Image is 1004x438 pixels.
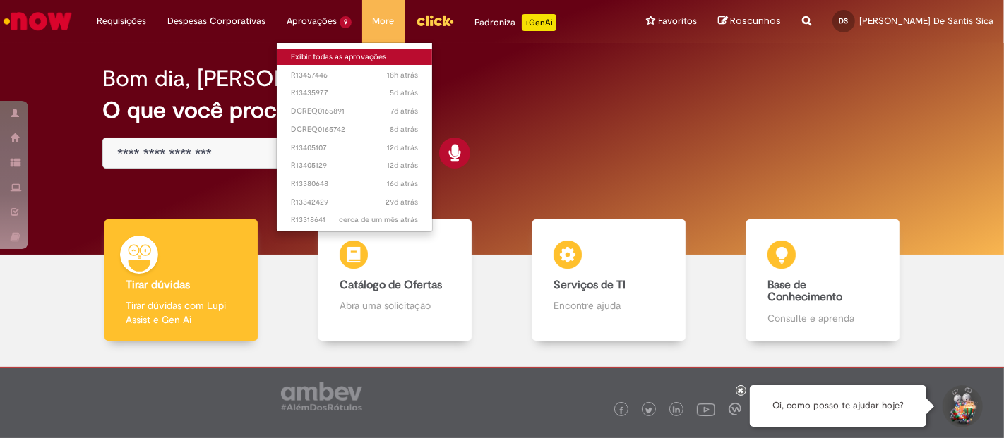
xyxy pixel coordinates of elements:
[390,87,418,98] time: 25/08/2025 09:55:21
[673,406,680,415] img: logo_footer_linkedin.png
[126,278,190,292] b: Tirar dúvidas
[277,85,432,101] a: Aberto R13435977 :
[390,124,418,135] time: 21/08/2025 15:52:07
[767,278,842,305] b: Base de Conhecimento
[277,122,432,138] a: Aberto DCREQ0165742 :
[339,214,418,225] span: cerca de um mês atrás
[102,98,902,123] h2: O que você procura hoje?
[502,219,716,341] a: Serviços de TI Encontre ajuda
[277,68,432,83] a: Aberto R13457446 :
[716,219,930,341] a: Base de Conhecimento Consulte e aprenda
[387,160,418,171] time: 17/08/2025 21:36:50
[387,142,418,153] span: 12d atrás
[750,385,926,427] div: Oi, como posso te ajudar hoje?
[277,49,432,65] a: Exibir todas as aprovações
[390,124,418,135] span: 8d atrás
[102,66,373,91] h2: Bom dia, [PERSON_NAME]
[340,16,352,28] span: 9
[277,104,432,119] a: Aberto DCREQ0165891 :
[554,278,626,292] b: Serviços de TI
[839,16,849,25] span: DS
[276,42,433,232] ul: Aprovações
[287,14,337,28] span: Aprovações
[390,106,418,116] span: 7d atrás
[1,7,74,35] img: ServiceNow
[281,382,362,410] img: logo_footer_ambev_rotulo_gray.png
[387,178,418,189] span: 16d atrás
[97,14,146,28] span: Requisições
[390,87,418,98] span: 5d atrás
[618,407,625,414] img: logo_footer_facebook.png
[386,197,418,207] span: 29d atrás
[291,124,418,135] span: DCREQ0165742
[277,158,432,174] a: Aberto R13405129 :
[126,298,237,327] p: Tirar dúvidas com Lupi Assist e Gen Ai
[940,385,983,427] button: Iniciar Conversa de Suporte
[387,160,418,171] span: 12d atrás
[277,195,432,210] a: Aberto R13342429 :
[390,106,418,116] time: 22/08/2025 15:51:16
[522,14,556,31] p: +GenAi
[288,219,502,341] a: Catálogo de Ofertas Abra uma solicitação
[658,14,697,28] span: Favoritos
[277,176,432,192] a: Aberto R13380648 :
[291,197,418,208] span: R13342429
[697,400,715,418] img: logo_footer_youtube.png
[387,70,418,80] time: 28/08/2025 15:58:22
[277,212,432,228] a: Aberto R13318641 :
[373,14,395,28] span: More
[386,197,418,207] time: 31/07/2025 15:57:45
[340,278,442,292] b: Catálogo de Ofertas
[167,14,265,28] span: Despesas Corporativas
[767,311,878,325] p: Consulte e aprenda
[340,298,450,312] p: Abra uma solicitação
[291,178,418,190] span: R13380648
[729,403,741,415] img: logo_footer_workplace.png
[291,87,418,99] span: R13435977
[387,70,418,80] span: 18h atrás
[645,407,652,414] img: logo_footer_twitter.png
[475,14,556,31] div: Padroniza
[339,214,418,225] time: 23/07/2025 20:58:27
[74,219,288,341] a: Tirar dúvidas Tirar dúvidas com Lupi Assist e Gen Ai
[387,142,418,153] time: 17/08/2025 21:41:28
[730,14,781,28] span: Rascunhos
[291,160,418,171] span: R13405129
[277,140,432,156] a: Aberto R13405107 :
[554,298,664,312] p: Encontre ajuda
[387,178,418,189] time: 14/08/2025 08:44:12
[291,106,418,117] span: DCREQ0165891
[718,15,781,28] a: Rascunhos
[416,10,454,31] img: click_logo_yellow_360x200.png
[859,15,993,27] span: [PERSON_NAME] De Santis Sica
[291,214,418,226] span: R13318641
[291,70,418,81] span: R13457446
[291,142,418,154] span: R13405107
